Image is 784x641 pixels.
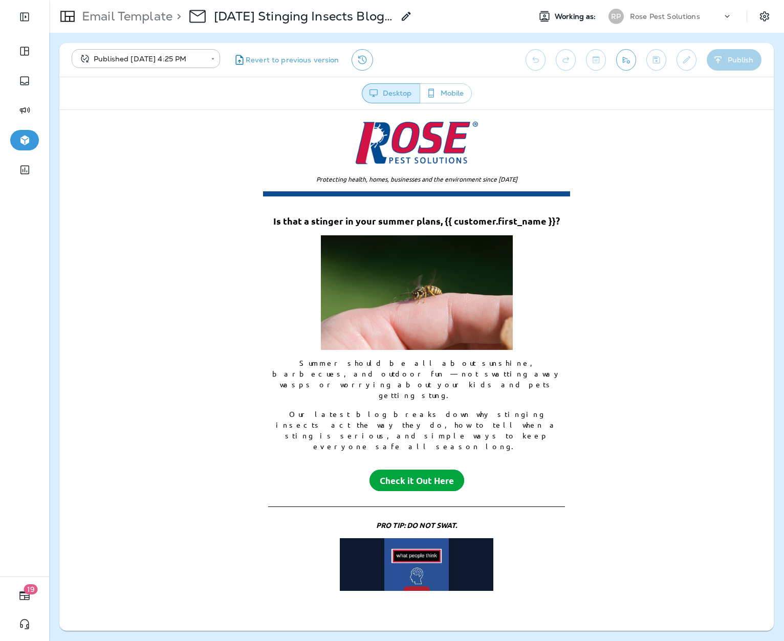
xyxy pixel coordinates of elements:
div: August 2025 Stinging Insects Blog Email- One time customers [214,9,394,24]
strong: Check it Out Here [320,365,395,376]
img: R0UovHg5IUw [280,428,434,543]
p: [DATE] Stinging Insects Blog Email- One time customers [214,9,394,24]
p: Email Template [78,9,172,24]
span: Summer should be all about sunshine, barbecues, and outdoor fun — not swatting away wasps or worr... [213,248,502,290]
span: 19 [24,584,38,594]
img: rose-PNG.png [293,5,421,57]
span: Revert to previous version [246,55,339,65]
button: View Changelog [352,49,373,71]
span: Working as: [555,12,598,21]
button: Mobile [420,83,472,103]
button: Send test email [616,49,636,71]
button: Settings [755,7,774,26]
strong: PRO TIP: DO NOT SWAT. [317,410,398,419]
span: Is that a stinger in your summer plans, {{ customer.first_name }}? [214,105,500,117]
p: Rose Pest Solutions [630,12,700,20]
em: Protecting health, homes, businesses and the environment since [DATE] [257,65,458,73]
div: RP [608,9,624,24]
button: 19 [10,585,39,606]
p: > [172,9,181,24]
button: Desktop [362,83,420,103]
button: Revert to previous version [228,49,343,71]
a: Check it Out Here [310,360,405,381]
button: Expand Sidebar [10,7,39,27]
img: Yellowjacket on a persons finger [262,125,453,239]
span: Our latest blog breaks down why stinging insects act the way they do, how to tell when a sting is... [216,299,498,341]
div: Published [DATE] 4:25 PM [79,54,204,64]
